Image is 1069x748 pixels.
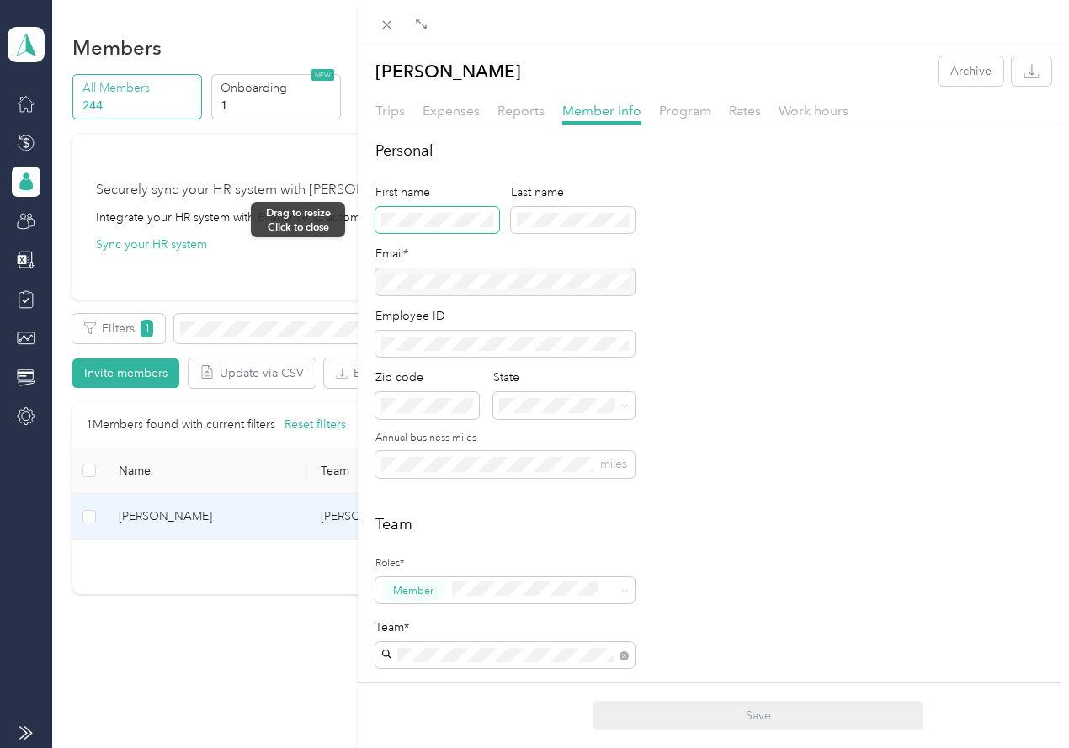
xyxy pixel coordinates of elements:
div: Employee ID [375,307,635,325]
label: Annual business miles [375,431,635,446]
span: Rates [729,103,761,119]
div: Zip code [375,369,479,386]
button: Archive [939,56,1003,86]
div: Last name [511,183,635,201]
label: Roles* [375,556,635,571]
div: State [493,369,634,386]
span: Reports [497,103,545,119]
span: Expenses [423,103,480,119]
span: Member [393,583,433,598]
div: First name [375,183,499,201]
span: Work hours [779,103,848,119]
div: Team* [375,618,635,636]
span: miles [600,457,627,471]
h2: Team [375,513,1051,536]
span: Trips [375,103,405,119]
div: Email* [375,245,635,263]
span: Program [659,103,711,119]
button: Member [381,580,445,601]
iframe: Everlance-gr Chat Button Frame [975,654,1069,748]
h2: Personal [375,140,1051,162]
span: Member info [562,103,641,119]
p: [PERSON_NAME] [375,56,521,86]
